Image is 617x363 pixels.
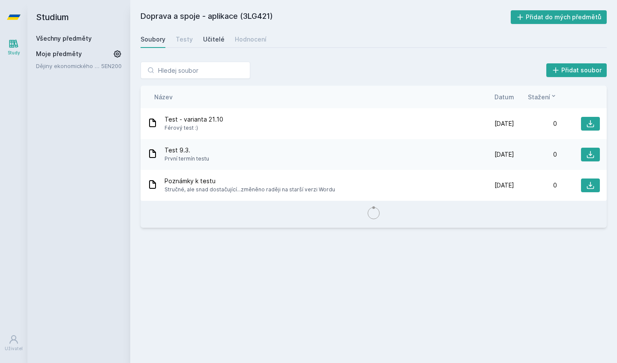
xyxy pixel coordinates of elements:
[101,62,122,69] a: 5EN200
[141,10,511,24] h2: Doprava a spoje - aplikace (3LG421)
[514,119,557,128] div: 0
[511,10,607,24] button: Přidat do mých předmětů
[514,150,557,159] div: 0
[154,92,173,101] button: Název
[141,35,165,44] div: Soubory
[2,34,26,60] a: Study
[141,31,165,48] a: Soubory
[203,31,225,48] a: Učitelé
[176,35,193,44] div: Testy
[165,177,335,185] span: Poznámky k testu
[165,146,209,155] span: Test 9.3.
[165,124,223,132] span: Férový test :)
[165,155,209,163] span: První termín testu
[528,92,557,101] button: Stažení
[165,115,223,124] span: Test - varianta 21.10
[546,63,607,77] button: Přidat soubor
[36,62,101,70] a: Dějiny ekonomického myšlení
[176,31,193,48] a: Testy
[36,35,92,42] a: Všechny předměty
[494,92,514,101] button: Datum
[203,35,225,44] div: Učitelé
[5,345,23,352] div: Uživatel
[514,181,557,190] div: 0
[235,35,267,44] div: Hodnocení
[494,181,514,190] span: [DATE]
[494,150,514,159] span: [DATE]
[235,31,267,48] a: Hodnocení
[165,185,335,194] span: Stručné, ale snad dostačující...změněno raději na starší verzi Wordu
[36,50,82,58] span: Moje předměty
[8,50,20,56] div: Study
[528,92,550,101] span: Stažení
[141,62,250,79] input: Hledej soubor
[2,330,26,356] a: Uživatel
[494,119,514,128] span: [DATE]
